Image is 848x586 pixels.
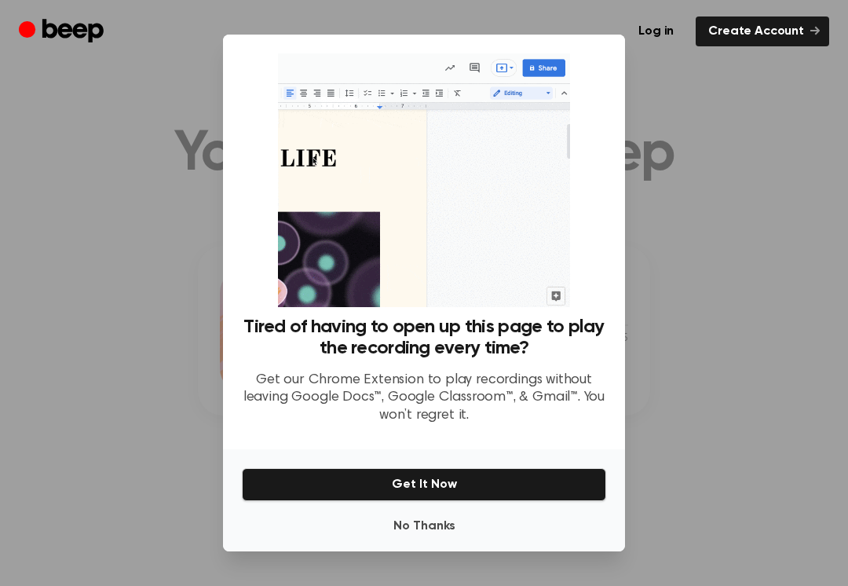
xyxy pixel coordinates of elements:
[626,16,686,46] a: Log in
[696,16,829,46] a: Create Account
[242,317,606,359] h3: Tired of having to open up this page to play the recording every time?
[242,372,606,425] p: Get our Chrome Extension to play recordings without leaving Google Docs™, Google Classroom™, & Gm...
[278,53,569,307] img: Beep extension in action
[19,16,108,47] a: Beep
[242,468,606,501] button: Get It Now
[242,511,606,542] button: No Thanks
